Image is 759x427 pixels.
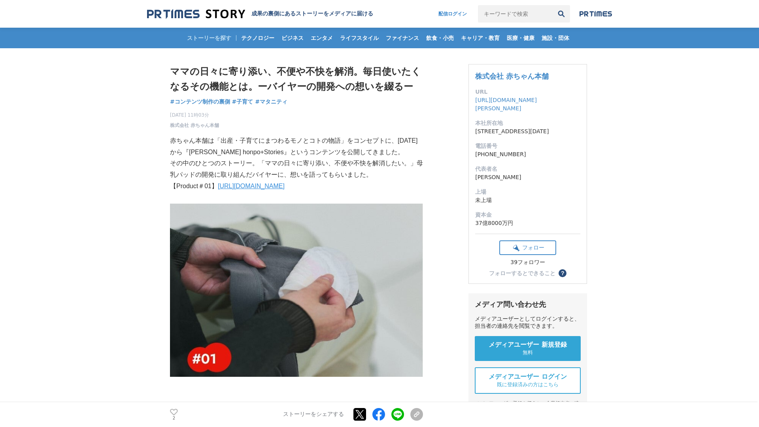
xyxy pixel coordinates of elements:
[475,188,580,196] dt: 上場
[170,122,219,129] a: 株式会社 赤ちゃん本舗
[430,5,475,23] a: 配信ログイン
[489,270,555,276] div: フォローするとできること
[499,240,556,255] button: フォロー
[478,5,553,23] input: キーワードで検索
[475,316,581,330] div: メディアユーザーとしてログインすると、担当者の連絡先を閲覧できます。
[278,34,307,42] span: ビジネス
[278,28,307,48] a: ビジネス
[170,111,219,119] span: [DATE] 11時03分
[238,28,278,48] a: テクノロジー
[383,28,422,48] a: ファイナンス
[475,173,580,181] dd: [PERSON_NAME]
[308,28,336,48] a: エンタメ
[475,211,580,219] dt: 資本金
[504,28,538,48] a: 医療・健康
[489,341,567,349] span: メディアユーザー 新規登録
[475,336,581,361] a: メディアユーザー 新規登録 無料
[147,9,245,19] img: 成果の裏側にあるストーリーをメディアに届ける
[538,34,572,42] span: 施設・団体
[170,204,423,377] img: thumbnail_1b444bc0-62eb-11f0-97c3-0d1d89e4d68a.jpg
[475,72,549,80] a: 株式会社 赤ちゃん本舗
[475,127,580,136] dd: [STREET_ADDRESS][DATE]
[255,98,287,105] span: #マタニティ
[458,34,503,42] span: キャリア・教育
[499,259,556,266] div: 39フォロワー
[475,97,537,111] a: [URL][DOMAIN_NAME][PERSON_NAME]
[383,34,422,42] span: ファイナンス
[560,270,565,276] span: ？
[475,165,580,173] dt: 代表者名
[523,349,533,356] span: 無料
[475,300,581,309] div: メディア問い合わせ先
[475,196,580,204] dd: 未上場
[475,219,580,227] dd: 37億8000万円
[170,158,423,181] p: その中のひとつのストーリー。「ママの日々に寄り添い、不便や不快を解消したい。」母乳パッドの開発に取り組んだバイヤーに、想いを語ってもらいました。
[504,34,538,42] span: 医療・健康
[538,28,572,48] a: 施設・団体
[232,98,253,105] span: #子育て
[232,98,253,106] a: #子育て
[283,411,344,418] p: ストーリーをシェアする
[337,34,382,42] span: ライフスタイル
[475,367,581,394] a: メディアユーザー ログイン 既に登録済みの方はこちら
[238,34,278,42] span: テクノロジー
[497,381,559,388] span: 既に登録済みの方はこちら
[559,269,566,277] button: ？
[489,373,567,381] span: メディアユーザー ログイン
[170,181,423,192] p: 【Product＃01】
[147,9,373,19] a: 成果の裏側にあるストーリーをメディアに届ける 成果の裏側にあるストーリーをメディアに届ける
[475,150,580,159] dd: [PHONE_NUMBER]
[170,64,423,94] h1: ママの日々に寄り添い、不便や不快を解消。毎日使いたくなるその機能とは。ーバイヤーの開発への想いを綴るー
[170,416,178,420] p: 2
[475,88,580,96] dt: URL
[170,98,230,105] span: #コンテンツ制作の裏側
[255,98,287,106] a: #マタニティ
[580,11,612,17] img: prtimes
[423,28,457,48] a: 飲食・小売
[308,34,336,42] span: エンタメ
[170,98,230,106] a: #コンテンツ制作の裏側
[553,5,570,23] button: 検索
[218,183,285,189] a: [URL][DOMAIN_NAME]
[170,135,423,158] p: 赤ちゃん本舗は「出産・子育てにまつわるモノとコトの物語」をコンセプトに、[DATE]から『[PERSON_NAME] honpo+Stories』というコンテンツを公開してきました。
[458,28,503,48] a: キャリア・教育
[251,10,373,17] h2: 成果の裏側にあるストーリーをメディアに届ける
[423,34,457,42] span: 飲食・小売
[475,119,580,127] dt: 本社所在地
[475,142,580,150] dt: 電話番号
[337,28,382,48] a: ライフスタイル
